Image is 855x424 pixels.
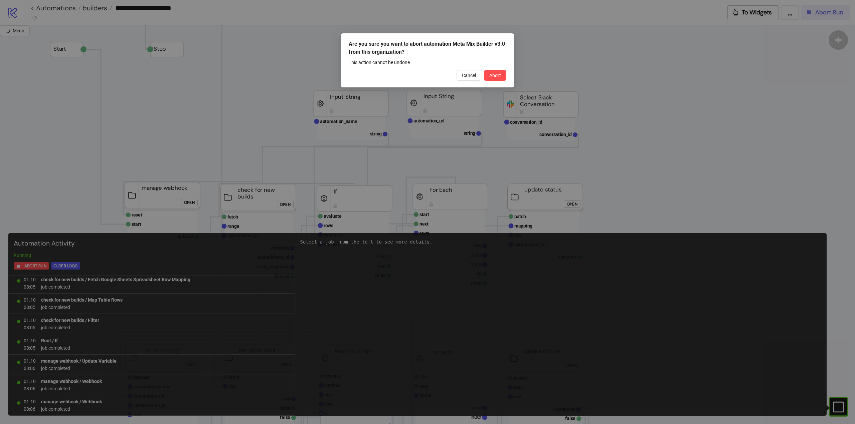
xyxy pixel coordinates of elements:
[462,73,476,78] span: Cancel
[349,59,506,66] div: This action cannot be undone
[349,40,506,56] div: Are you sure you want to abort automation Meta Mix Builder v3.0 from this organization?
[457,70,481,81] button: Cancel
[484,70,506,81] button: Abort
[489,73,501,78] span: Abort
